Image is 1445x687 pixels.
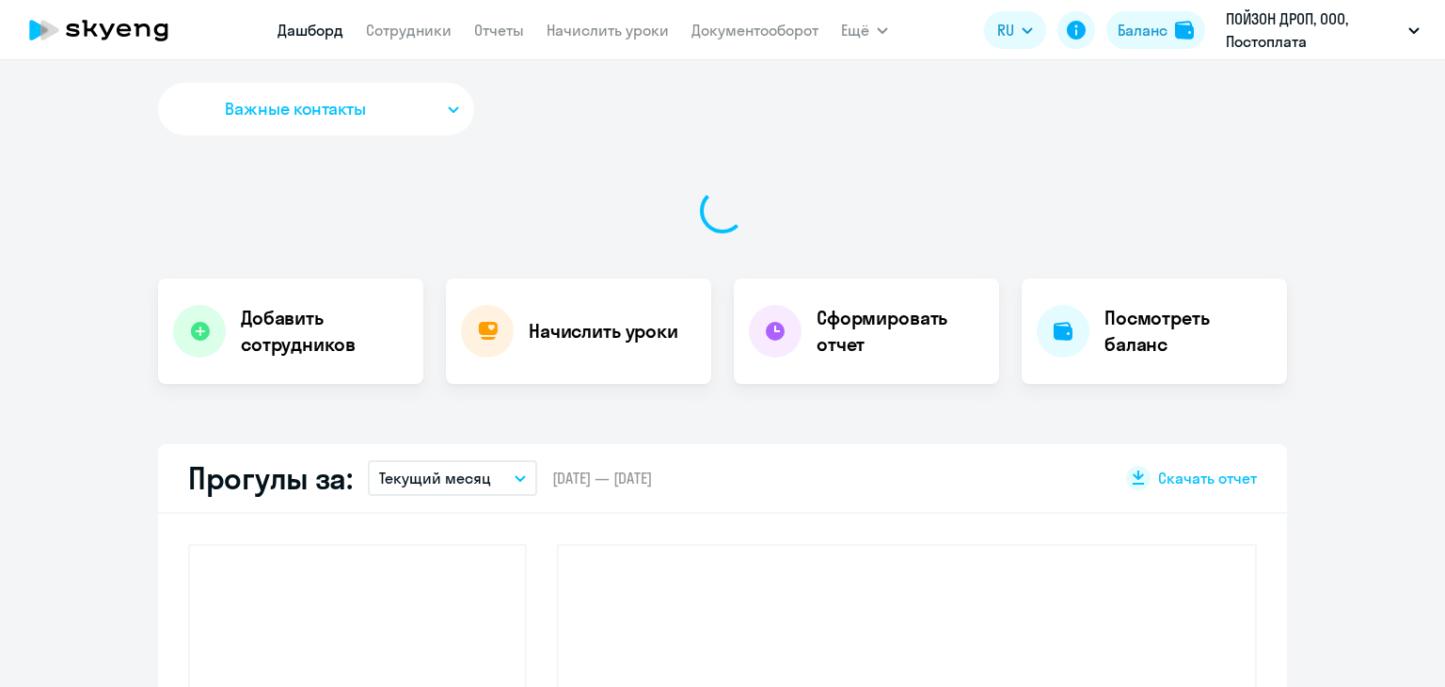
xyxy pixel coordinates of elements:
span: Скачать отчет [1158,468,1257,488]
button: Текущий месяц [368,460,537,496]
span: [DATE] — [DATE] [552,468,652,488]
h4: Начислить уроки [529,318,678,344]
h4: Добавить сотрудников [241,305,408,358]
button: ПОЙЗОН ДРОП, ООО, Постоплата [1216,8,1429,53]
h4: Посмотреть баланс [1104,305,1272,358]
img: balance [1175,21,1194,40]
a: Документооборот [691,21,818,40]
span: Ещё [841,19,869,41]
button: Балансbalance [1106,11,1205,49]
h4: Сформировать отчет [817,305,984,358]
button: Ещё [841,11,888,49]
button: RU [984,11,1046,49]
span: RU [997,19,1014,41]
a: Дашборд [278,21,343,40]
h2: Прогулы за: [188,459,353,497]
a: Отчеты [474,21,524,40]
p: Текущий месяц [379,467,491,489]
p: ПОЙЗОН ДРОП, ООО, Постоплата [1226,8,1401,53]
a: Сотрудники [366,21,452,40]
span: Важные контакты [225,97,366,121]
a: Начислить уроки [547,21,669,40]
div: Баланс [1118,19,1167,41]
button: Важные контакты [158,83,474,136]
